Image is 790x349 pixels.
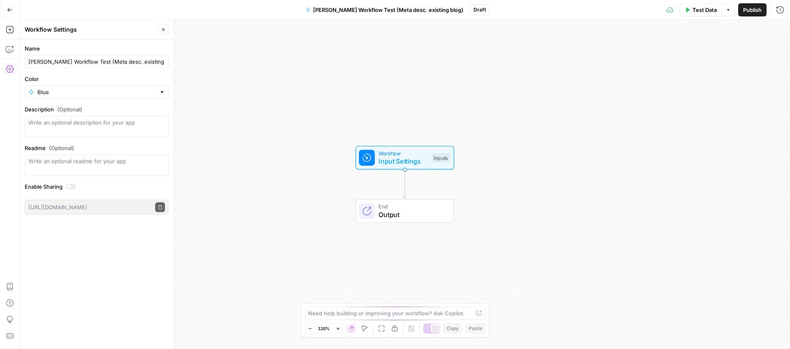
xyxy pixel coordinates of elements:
[25,44,169,53] label: Name
[379,156,428,166] span: Input Settings
[446,325,459,332] span: Copy
[379,149,428,157] span: Workflow
[25,105,169,113] label: Description
[474,6,486,14] span: Draft
[469,325,482,332] span: Paste
[379,203,446,210] span: End
[465,323,486,334] button: Paste
[328,146,481,170] div: WorkflowInput SettingsInputs
[25,75,169,83] label: Color
[313,6,463,14] span: [PERSON_NAME] Workflow Test (Meta desc. existing blog)
[37,88,156,96] input: Blue
[432,153,450,162] div: Inputs
[28,58,165,66] input: Untitled
[25,183,169,191] label: Enable Sharing
[443,323,462,334] button: Copy
[738,3,767,16] button: Publish
[328,199,481,223] div: EndOutput
[318,325,330,332] span: 120%
[301,3,468,16] button: [PERSON_NAME] Workflow Test (Meta desc. existing blog)
[680,3,722,16] button: Test Data
[25,25,156,34] div: Workflow Settings
[403,170,406,199] g: Edge from start to end
[692,6,717,14] span: Test Data
[49,144,74,152] span: (Optional)
[379,210,446,220] span: Output
[743,6,762,14] span: Publish
[25,144,169,152] label: Readme
[57,105,82,113] span: (Optional)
